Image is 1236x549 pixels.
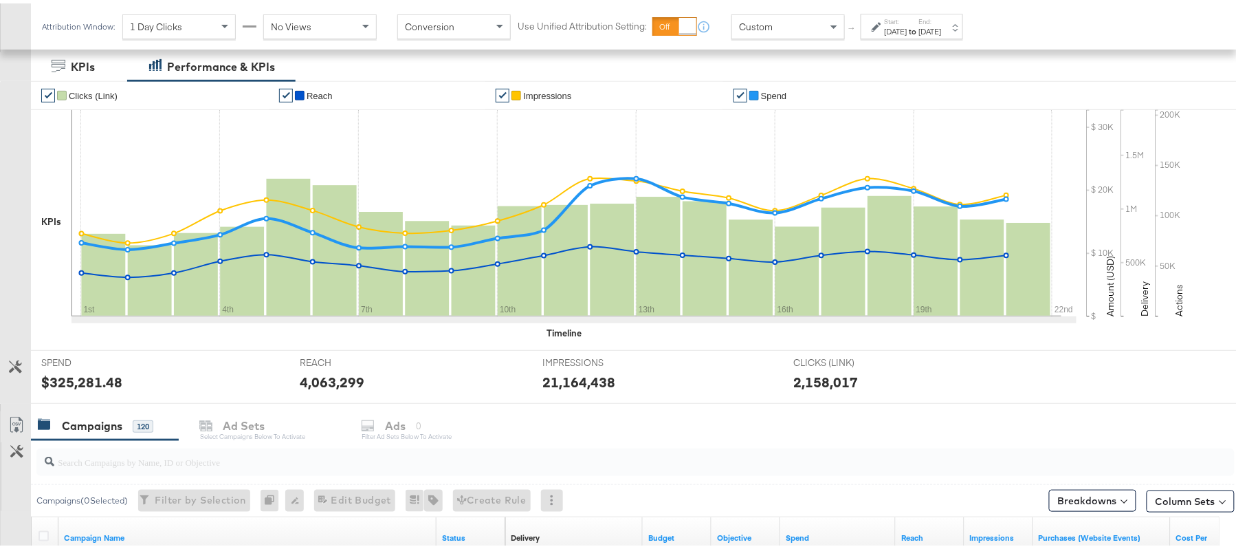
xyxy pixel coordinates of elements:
[1173,281,1186,313] text: Actions
[919,23,942,34] div: [DATE]
[307,87,333,98] span: Reach
[739,17,773,30] span: Custom
[167,56,275,72] div: Performance & KPIs
[69,87,118,98] span: Clicks (Link)
[442,529,500,540] a: Shows the current state of your Ad Campaign.
[496,85,509,99] a: ✔
[786,529,890,540] a: The total amount spent to date.
[523,87,571,98] span: Impressions
[271,17,311,30] span: No Views
[717,529,775,540] a: Your campaign's objective.
[41,212,61,225] div: KPIs
[41,19,115,28] div: Attribution Window:
[300,353,404,366] span: REACH
[261,486,285,508] div: 0
[907,23,919,33] strong: to
[1039,529,1165,540] a: The number of times a purchase was made tracked by your Custom Audience pixel on your website aft...
[54,440,1125,466] input: Search Campaigns by Name, ID or Objective
[133,417,153,429] div: 120
[1049,486,1136,508] button: Breakdowns
[542,353,645,366] span: IMPRESSIONS
[1105,252,1117,313] text: Amount (USD)
[64,529,431,540] a: Your campaign name.
[885,23,907,34] div: [DATE]
[518,17,647,30] label: Use Unified Attribution Setting:
[405,17,454,30] span: Conversion
[761,87,787,98] span: Spend
[300,369,365,389] div: 4,063,299
[279,85,293,99] a: ✔
[919,14,942,23] label: End:
[885,14,907,23] label: Start:
[511,529,540,540] a: Reflects the ability of your Ad Campaign to achieve delivery based on ad states, schedule and bud...
[793,369,858,389] div: 2,158,017
[511,529,540,540] div: Delivery
[41,353,144,366] span: SPEND
[542,369,615,389] div: 21,164,438
[71,56,95,72] div: KPIs
[41,85,55,99] a: ✔
[36,491,128,504] div: Campaigns ( 0 Selected)
[1139,278,1151,313] text: Delivery
[1147,487,1235,509] button: Column Sets
[793,353,896,366] span: CLICKS (LINK)
[547,323,582,336] div: Timeline
[901,529,959,540] a: The number of people your ad was served to.
[846,23,859,28] span: ↑
[970,529,1028,540] a: The number of times your ad was served. On mobile apps an ad is counted as served the first time ...
[62,415,122,431] div: Campaigns
[733,85,747,99] a: ✔
[41,369,122,389] div: $325,281.48
[648,529,706,540] a: The maximum amount you're willing to spend on your ads, on average each day or over the lifetime ...
[130,17,182,30] span: 1 Day Clicks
